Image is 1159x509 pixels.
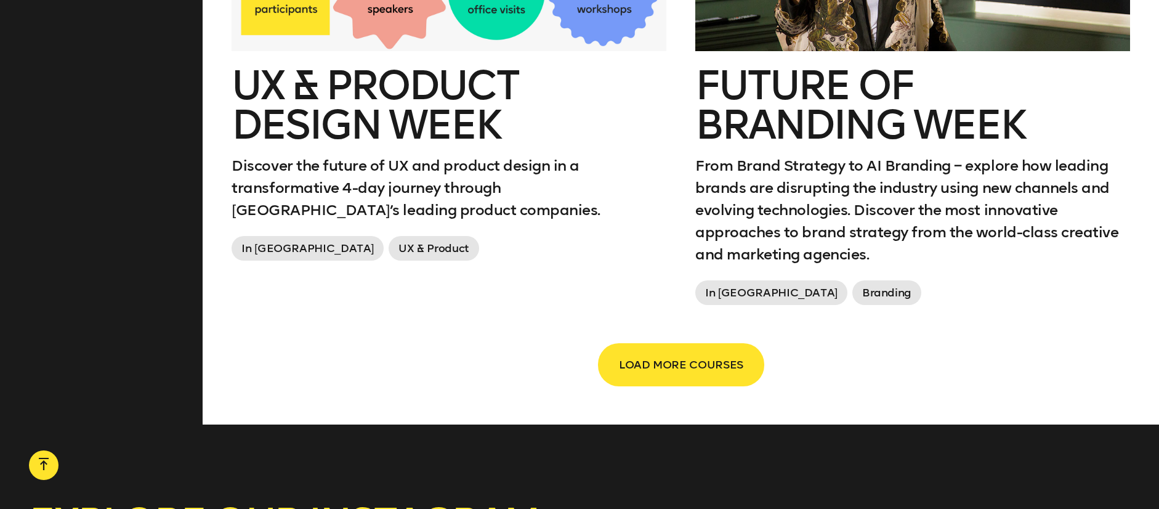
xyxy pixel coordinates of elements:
[232,155,666,221] p: Discover the future of UX and product design in a transformative 4-day journey through [GEOGRAPHI...
[599,344,763,385] button: LOAD MORE COURSES
[232,236,384,261] span: In [GEOGRAPHIC_DATA]
[389,236,479,261] span: UX & Product
[232,66,666,145] h2: UX & Product Design Week
[619,353,743,377] span: LOAD MORE COURSES
[695,66,1130,145] h2: Future of branding week
[695,280,847,305] span: In [GEOGRAPHIC_DATA]
[695,155,1130,266] p: From Brand Strategy to AI Branding – explore how leading brands are disrupting the industry using...
[852,280,921,305] span: Branding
